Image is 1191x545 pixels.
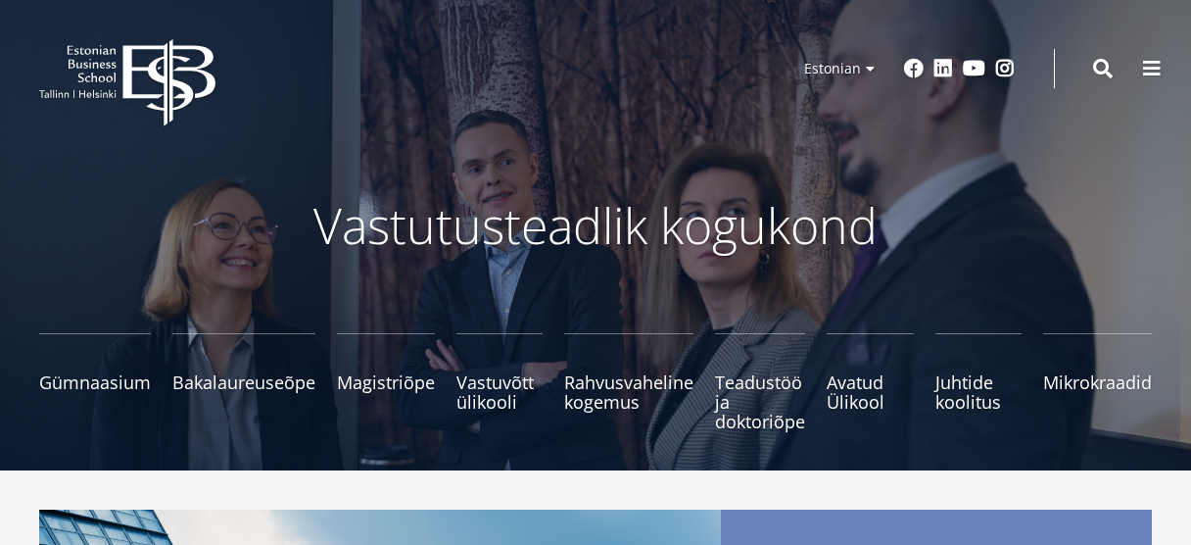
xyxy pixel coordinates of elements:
[39,333,151,431] a: Gümnaasium
[564,333,693,431] a: Rahvusvaheline kogemus
[456,333,543,431] a: Vastuvõtt ülikooli
[715,372,805,431] span: Teadustöö ja doktoriõpe
[564,372,693,412] span: Rahvusvaheline kogemus
[904,59,924,78] a: Facebook
[337,372,435,392] span: Magistriõpe
[827,372,913,412] span: Avatud Ülikool
[76,196,1115,255] p: Vastutusteadlik kogukond
[456,372,543,412] span: Vastuvõtt ülikooli
[935,372,1022,412] span: Juhtide koolitus
[963,59,985,78] a: Youtube
[827,333,913,431] a: Avatud Ülikool
[337,333,435,431] a: Magistriõpe
[995,59,1015,78] a: Instagram
[172,333,315,431] a: Bakalaureuseõpe
[715,333,805,431] a: Teadustöö ja doktoriõpe
[1043,333,1152,431] a: Mikrokraadid
[1043,372,1152,392] span: Mikrokraadid
[933,59,953,78] a: Linkedin
[39,372,151,392] span: Gümnaasium
[172,372,315,392] span: Bakalaureuseõpe
[935,333,1022,431] a: Juhtide koolitus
